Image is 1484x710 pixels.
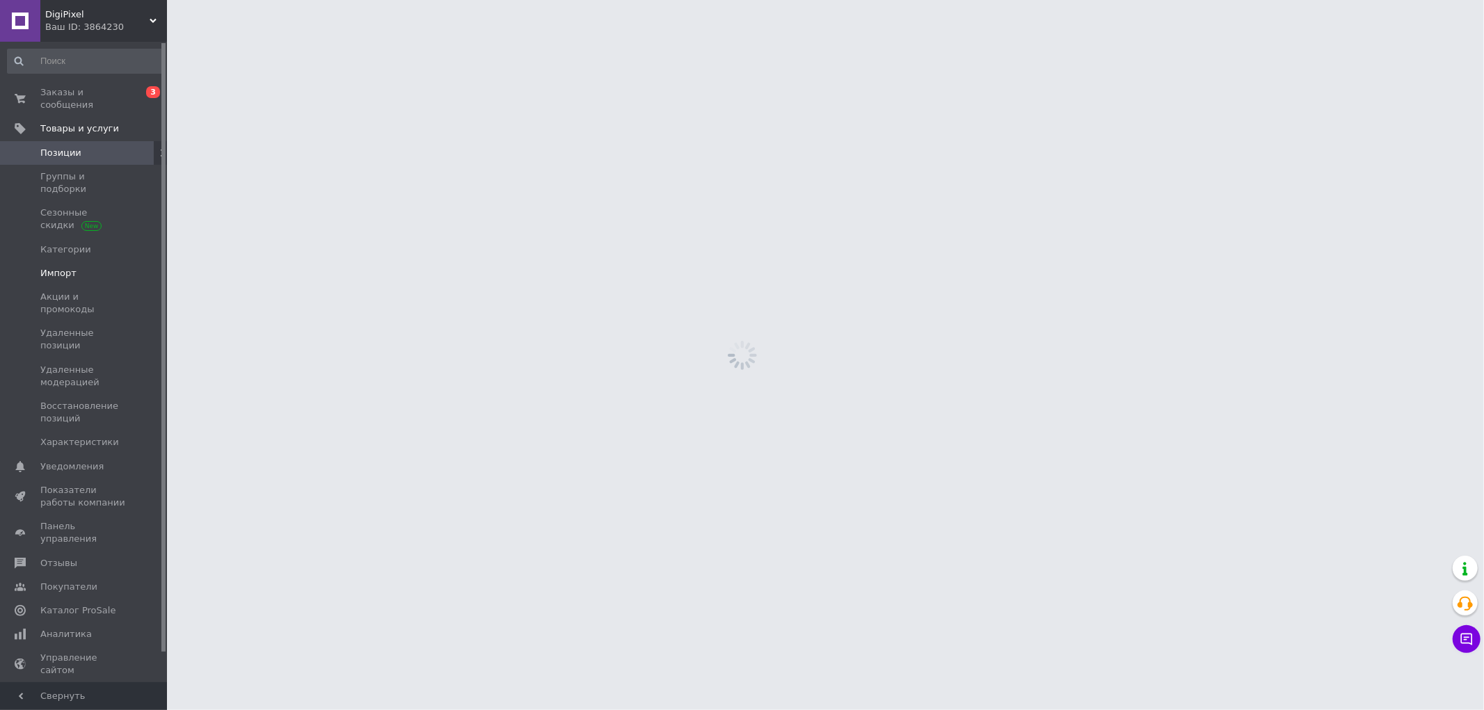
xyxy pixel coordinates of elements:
span: Аналитика [40,628,92,640]
span: Сезонные скидки [40,207,129,232]
span: Акции и промокоды [40,291,129,316]
span: Категории [40,243,91,256]
span: Группы и подборки [40,170,129,195]
span: Импорт [40,267,77,280]
span: Каталог ProSale [40,604,115,617]
span: Панель управления [40,520,129,545]
span: Позиции [40,147,81,159]
span: Отзывы [40,557,77,570]
span: Управление сайтом [40,652,129,677]
span: Товары и услуги [40,122,119,135]
span: Уведомления [40,460,104,473]
button: Чат с покупателем [1453,625,1481,653]
input: Поиск [7,49,164,74]
span: Покупатели [40,581,97,593]
span: Характеристики [40,436,119,449]
span: 3 [146,86,160,98]
span: Восстановление позиций [40,400,129,425]
span: Показатели работы компании [40,484,129,509]
span: Удаленные модерацией [40,364,129,389]
span: DigiPixel [45,8,150,21]
div: Ваш ID: 3864230 [45,21,167,33]
span: Удаленные позиции [40,327,129,352]
span: Заказы и сообщения [40,86,129,111]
